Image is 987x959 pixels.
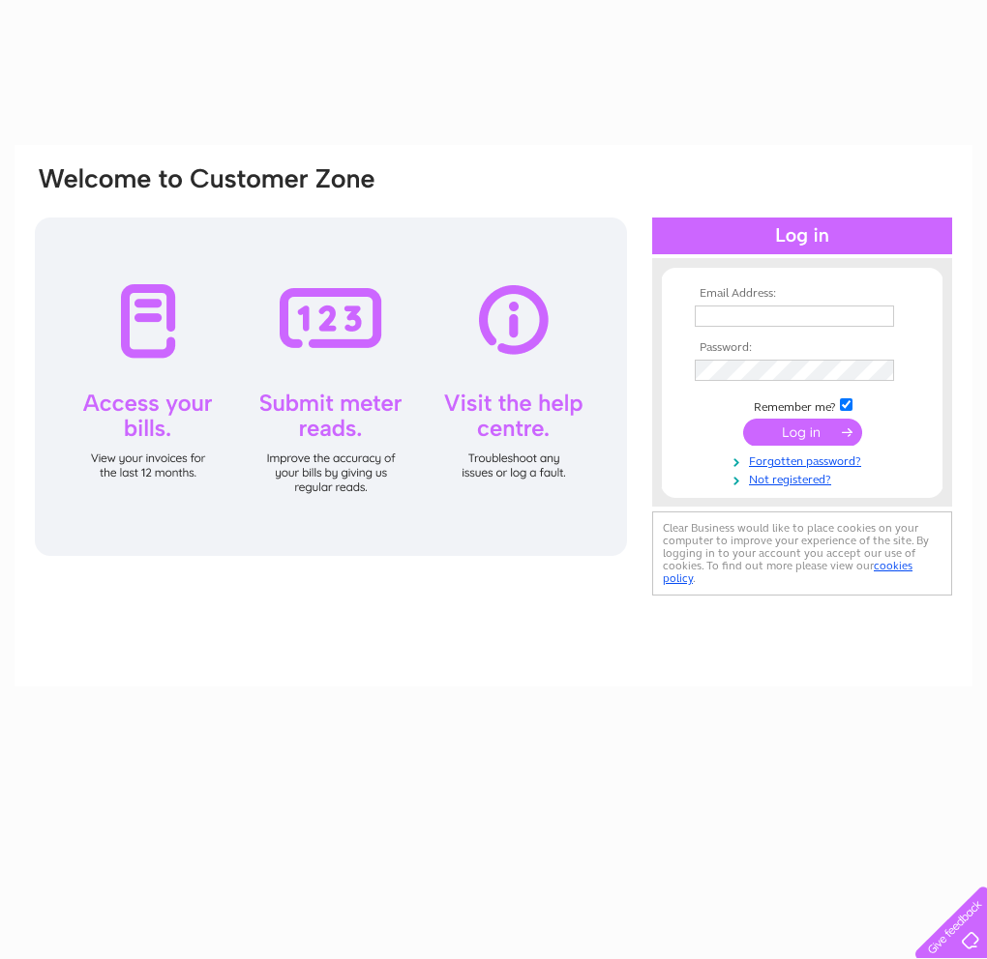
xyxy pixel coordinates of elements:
a: cookies policy [663,559,912,585]
a: Not registered? [695,469,914,487]
th: Email Address: [690,287,914,301]
a: Forgotten password? [695,450,914,469]
td: Remember me? [690,395,914,415]
div: Clear Business would like to place cookies on your computer to improve your experience of the sit... [652,511,952,596]
th: Password: [690,341,914,355]
input: Submit [743,419,862,446]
